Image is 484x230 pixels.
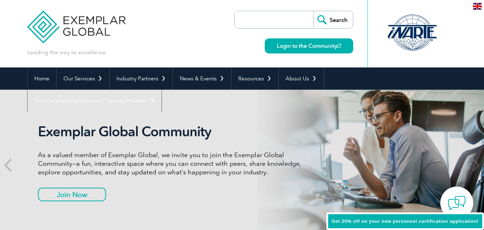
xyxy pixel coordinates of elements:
img: open_square.png [337,44,341,48]
a: Home [28,67,56,90]
a: Join Now [38,188,106,201]
a: Resources [231,67,278,90]
span: Get 20% off on your new personnel certification application! [332,219,479,224]
img: contact-chat.png [448,194,466,212]
a: Our Services [57,67,109,90]
input: Search [313,11,353,28]
p: As a valued member of Exemplar Global, we invite you to join the Exemplar Global Community—a fun,... [38,151,307,177]
h2: Exemplar Global Community [38,123,307,140]
a: News & Events [173,67,231,90]
a: Login to the Community [265,38,353,53]
a: Industry Partners [110,67,173,90]
a: About Us [279,67,324,90]
img: en [473,3,482,10]
a: Find Certified Professional / Training Provider [28,90,162,112]
p: Leading the way to excellence [27,48,106,56]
